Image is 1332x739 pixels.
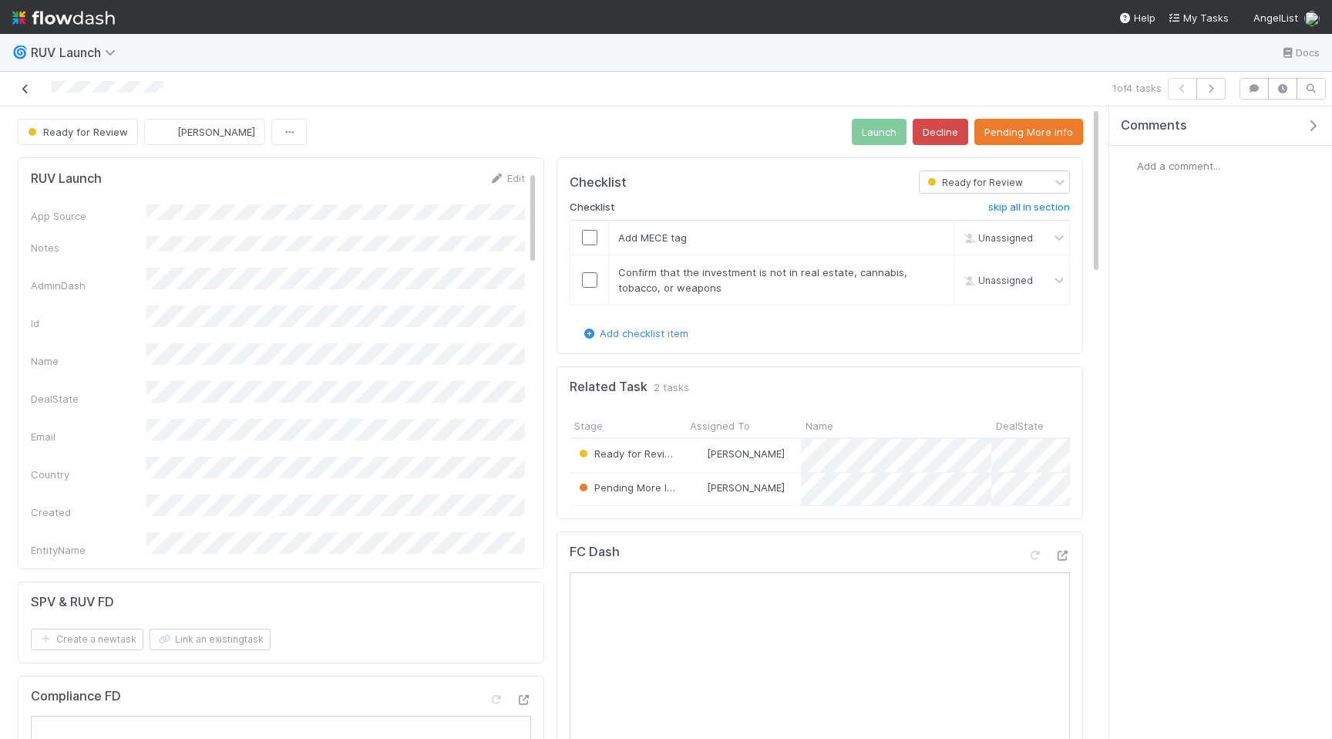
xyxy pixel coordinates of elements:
[996,418,1044,434] span: DealState
[31,240,146,255] div: Notes
[31,45,123,60] span: RUV Launch
[177,126,255,138] span: [PERSON_NAME]
[31,391,146,407] div: DealState
[25,126,128,138] span: Ready for Review
[1253,12,1298,24] span: AngelList
[691,480,785,495] div: [PERSON_NAME]
[570,545,620,560] h5: FC Dash
[570,380,647,395] h5: Related Task
[18,119,138,145] button: Ready for Review
[31,429,146,444] div: Email
[707,481,785,494] span: [PERSON_NAME]
[690,418,750,434] span: Assigned To
[150,629,271,650] button: Link an existingtask
[144,119,265,145] button: [PERSON_NAME]
[960,275,1033,286] span: Unassigned
[1137,160,1220,172] span: Add a comment...
[12,5,115,31] img: logo-inverted-e16ddd16eac7371096b0.svg
[654,380,689,395] span: 2 tasks
[12,46,28,59] span: 🌀
[924,177,1023,188] span: Ready for Review
[576,447,679,460] span: Ready for Review
[570,201,615,214] h6: Checklist
[576,446,678,461] div: Ready for Review
[576,480,678,495] div: Pending More Info
[581,327,688,339] a: Add checklist item
[1168,12,1229,24] span: My Tasks
[31,171,102,187] h5: RUV Launch
[692,447,705,460] img: avatar_2de93f86-b6c7-4495-bfe2-fb093354a53c.png
[974,119,1083,145] button: Pending More Info
[1122,158,1137,174] img: avatar_b60dc679-d614-4581-862a-45e57e391fbd.png
[806,418,833,434] span: Name
[31,504,146,520] div: Created
[618,266,907,294] span: Confirm that the investment is not in real estate, cannabis, tobacco, or weapons
[1168,10,1229,25] a: My Tasks
[913,119,968,145] button: Decline
[31,278,146,293] div: AdminDash
[576,481,683,494] span: Pending More Info
[1280,43,1320,62] a: Docs
[692,481,705,494] img: avatar_2de93f86-b6c7-4495-bfe2-fb093354a53c.png
[31,353,146,369] div: Name
[31,316,146,331] div: Id
[960,232,1033,244] span: Unassigned
[157,124,173,140] img: avatar_2de93f86-b6c7-4495-bfe2-fb093354a53c.png
[1112,80,1162,96] span: 1 of 4 tasks
[1304,11,1320,26] img: avatar_b60dc679-d614-4581-862a-45e57e391fbd.png
[691,446,785,461] div: [PERSON_NAME]
[1121,118,1187,133] span: Comments
[852,119,906,145] button: Launch
[31,689,121,704] h5: Compliance FD
[31,542,146,558] div: EntityName
[31,629,143,650] button: Create a newtask
[1118,10,1155,25] div: Help
[31,595,114,610] h5: SPV & RUV FD
[489,172,525,184] a: Edit
[618,231,687,244] span: Add MECE tag
[31,467,146,482] div: Country
[707,447,785,460] span: [PERSON_NAME]
[570,175,627,191] h5: Checklist
[31,208,146,224] div: App Source
[574,418,603,434] span: Stage
[988,201,1070,220] a: skip all in section
[988,201,1070,214] h6: skip all in section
